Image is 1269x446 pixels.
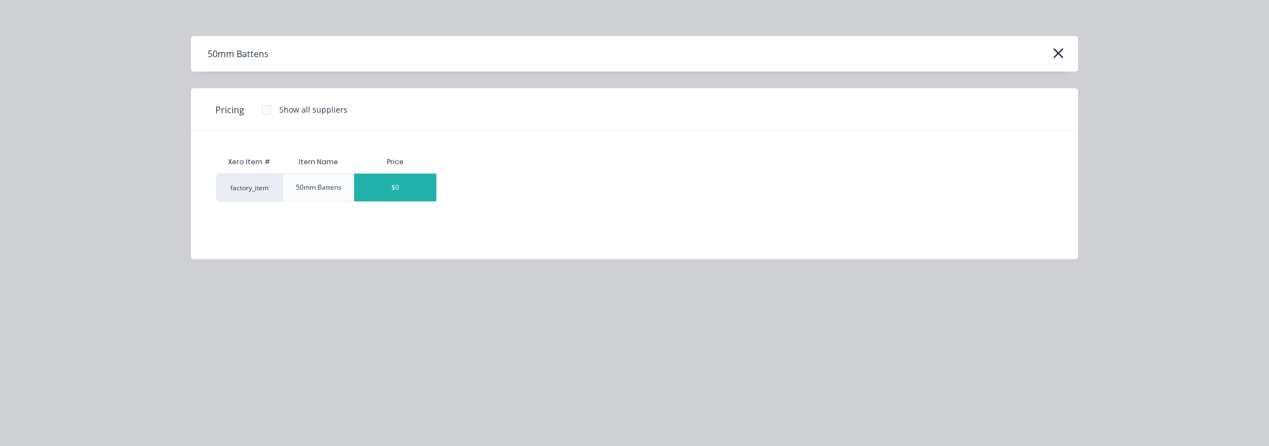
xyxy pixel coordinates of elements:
[354,151,437,173] div: Price
[354,174,436,201] div: $0
[208,47,269,60] div: 50mm Battens
[215,103,244,116] span: Pricing
[296,183,341,192] div: 50mm Battens
[279,104,348,115] div: Show all suppliers
[216,173,283,202] div: factory_item
[290,148,347,176] div: Item Name
[216,151,283,173] div: Xero Item #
